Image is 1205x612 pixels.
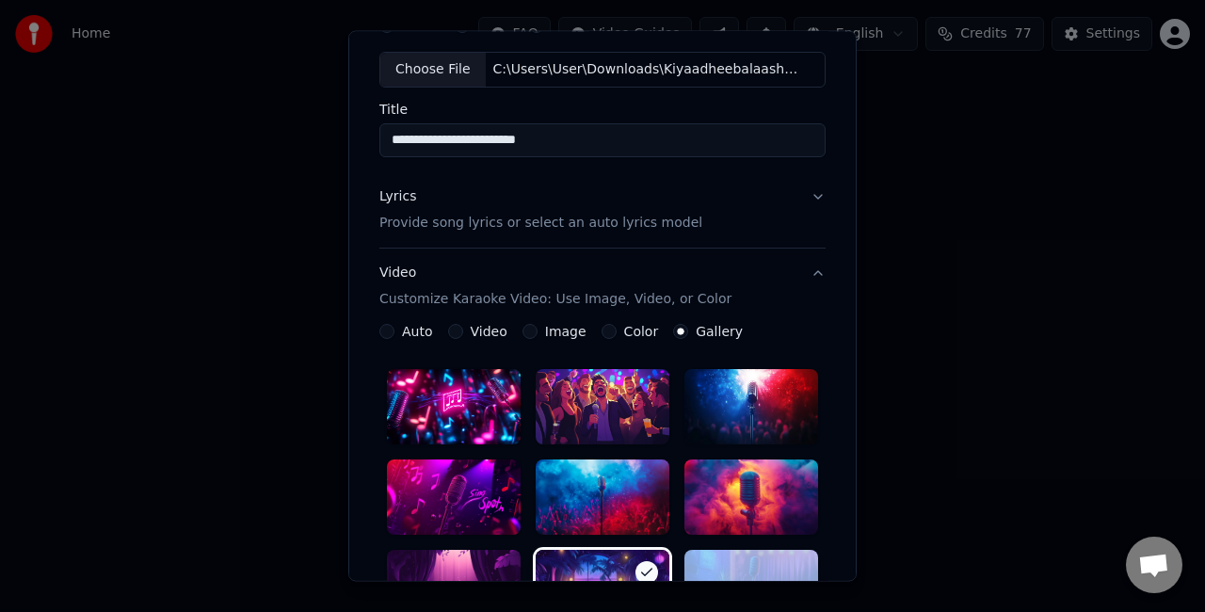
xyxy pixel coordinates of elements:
[379,172,826,248] button: LyricsProvide song lyrics or select an auto lyrics model
[402,325,433,338] label: Auto
[379,214,702,233] p: Provide song lyrics or select an auto lyrics model
[402,20,440,33] label: Audio
[624,325,659,338] label: Color
[552,20,578,33] label: URL
[379,187,416,206] div: Lyrics
[486,61,806,80] div: C:\Users\User\Downloads\Kiyaadheebalaashey (Cover).mp3
[380,54,486,88] div: Choose File
[696,325,743,338] label: Gallery
[379,103,826,116] label: Title
[379,249,826,324] button: VideoCustomize Karaoke Video: Use Image, Video, or Color
[379,290,731,309] p: Customize Karaoke Video: Use Image, Video, or Color
[545,325,586,338] label: Image
[477,20,514,33] label: Video
[379,264,731,309] div: Video
[471,325,507,338] label: Video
